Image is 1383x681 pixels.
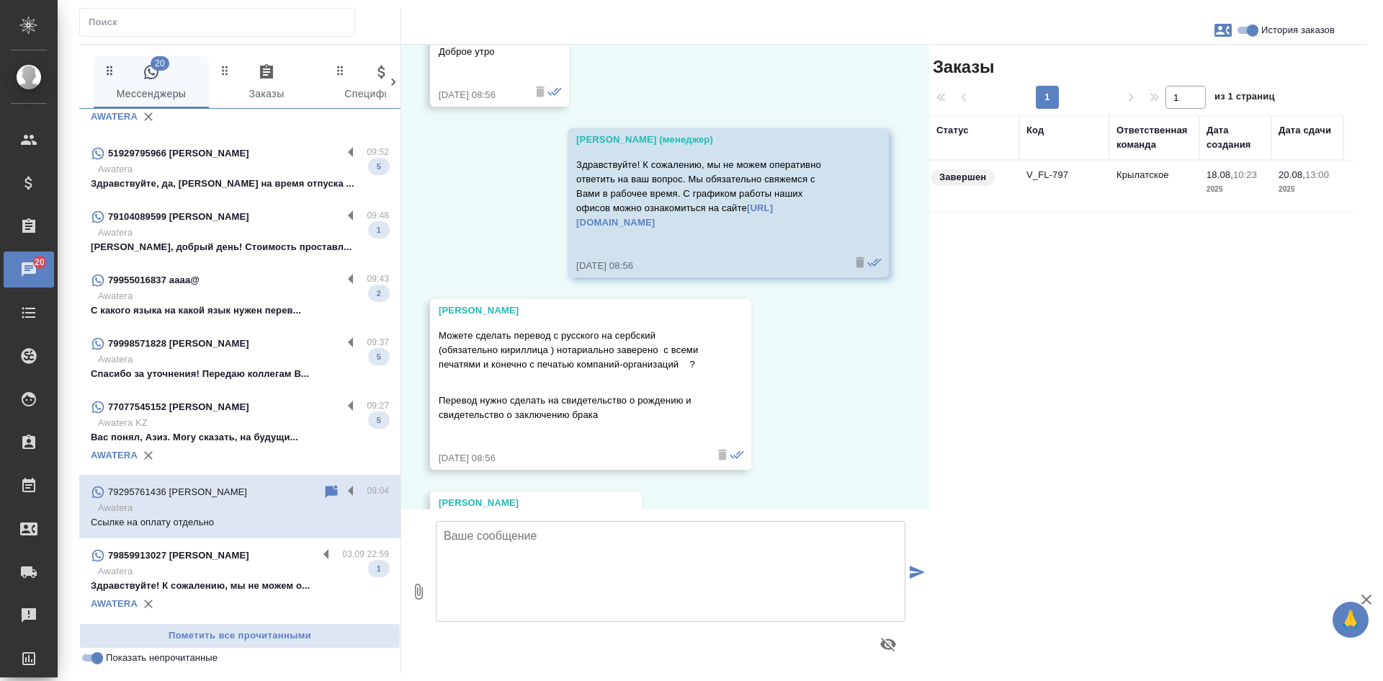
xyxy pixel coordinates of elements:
button: Удалить привязку [138,593,159,615]
button: Заявки [1206,13,1240,48]
p: [PERSON_NAME], добрый день! Стоимость проставл... [91,240,389,254]
td: V_FL-797 [1019,161,1109,211]
p: 09:37 [367,335,389,350]
p: Доброе утро [439,45,519,59]
span: Заказы [218,63,315,103]
p: 2025 [1207,182,1264,197]
div: [DATE] 08:56 [439,451,701,466]
div: 77077545152 [PERSON_NAME]09:27Awatera KZВас понял, Азиз. Могу сказать, на будущи...5AWATERA [79,390,400,475]
p: 03.09 22:59 [342,547,389,561]
div: 79859913027 [PERSON_NAME]03.09 22:59AwateraЗдравствуйте! К сожалению, мы не можем о...1AWATERA [79,538,400,623]
p: Ссылке на оплату отдельно [91,515,389,530]
span: История заказов [1261,23,1335,37]
span: 5 [368,159,390,174]
div: Код [1026,123,1044,138]
div: [PERSON_NAME] (менеджер) [576,133,838,147]
button: 🙏 [1333,602,1369,638]
p: Awatera KZ [98,416,389,430]
div: Пометить непрочитанным [323,484,340,501]
a: AWATERA [91,450,138,460]
span: Заказы [929,55,994,79]
span: 1 [368,561,390,576]
div: [PERSON_NAME] [439,496,591,510]
p: 09:52 [367,145,389,159]
a: 20 [4,252,54,288]
div: [PERSON_NAME] [439,303,701,318]
div: 79104089599 [PERSON_NAME]09:48Awatera[PERSON_NAME], добрый день! Стоимость проставл...1 [79,200,400,263]
div: 51929795966 [PERSON_NAME]09:52AwateraЗдравствуйте, да, [PERSON_NAME] на время отпуска ...5 [79,136,400,200]
button: Удалить привязку [138,445,159,466]
p: Awatera [98,226,389,240]
p: Здравствуйте, да, [PERSON_NAME] на время отпуска ... [91,177,389,191]
span: 5 [368,350,390,364]
p: Awatera [98,501,389,515]
p: Спасибо за уточнения! Передаю коллегам В... [91,367,389,381]
p: 09:27 [367,399,389,413]
span: 🙏 [1338,605,1363,635]
svg: Зажми и перетащи, чтобы поменять порядок вкладок [218,63,232,77]
p: 79955016837 аааа@ [108,273,200,288]
p: Awatera [98,289,389,303]
p: Awatera [98,162,389,177]
svg: Зажми и перетащи, чтобы поменять порядок вкладок [334,63,347,77]
p: 2025 [1279,182,1336,197]
div: Статус [936,123,969,138]
td: Крылатское [1109,161,1199,211]
p: Можете сделать перевод с русского на сербский (обязательно кириллица ) нотариально заверено с все... [439,329,701,372]
p: 51929795966 [PERSON_NAME] [108,146,249,161]
p: 77077545152 [PERSON_NAME] [108,400,249,414]
p: Перевод нужно сделать на свидетельство о рождению и свидетельство о заключению брака [439,393,701,422]
span: Мессенджеры [102,63,200,103]
p: Завершен [939,170,986,184]
div: Дата создания [1207,123,1264,152]
p: 09:04 [367,484,389,498]
button: Пометить все прочитанными [79,623,400,649]
p: 09:48 [367,208,389,223]
div: Выставляет КМ при направлении счета или после выполнения всех работ/сдачи заказа клиенту. Окончат... [929,168,1012,187]
p: 13:00 [1305,169,1329,180]
p: С какого языка на какой язык нужен перев... [91,303,389,318]
p: Вас понял, Азиз. Могу сказать, на будущи... [91,430,389,445]
div: 79295761436 [PERSON_NAME]09:04AwateraСсылке на оплату отдельно [79,475,400,538]
span: Показать непрочитанные [106,651,218,665]
input: Поиск [89,12,354,32]
div: Дата сдачи [1279,123,1331,138]
div: [DATE] 08:56 [576,259,838,273]
span: 2 [368,286,390,301]
a: AWATERA [91,111,138,122]
p: Здравствуйте! К сожалению, мы не можем оперативно ответить на ваш вопрос. Мы обязательно свяжемся... [576,158,838,230]
span: Спецификации [333,63,431,103]
span: 20 [26,255,53,270]
div: 79998571828 [PERSON_NAME]09:37AwateraСпасибо за уточнения! Передаю коллегам В...5 [79,326,400,390]
p: 09:43 [367,272,389,286]
p: 79859913027 [PERSON_NAME] [108,548,249,563]
div: [DATE] 08:56 [439,88,519,102]
p: Awatera [98,352,389,367]
button: Удалить привязку [138,106,159,128]
p: 20.08, [1279,169,1305,180]
span: из 1 страниц [1214,88,1275,109]
p: 10:23 [1233,169,1257,180]
span: Пометить все прочитанными [87,628,393,644]
span: 20 [151,56,169,71]
svg: Зажми и перетащи, чтобы поменять порядок вкладок [103,63,117,77]
p: Здравствуйте! К сожалению, мы не можем о... [91,579,389,593]
button: Предпросмотр [871,627,905,662]
a: AWATERA [91,598,138,609]
span: 5 [368,413,390,427]
span: 1 [368,223,390,237]
p: 79295761436 [PERSON_NAME] [108,485,247,499]
p: 79104089599 [PERSON_NAME] [108,210,249,224]
p: Awatera [98,564,389,579]
div: 79955016837 аааа@09:43AwateraС какого языка на какой язык нужен перев...2 [79,263,400,326]
div: Ответственная команда [1116,123,1192,152]
p: 79998571828 [PERSON_NAME] [108,337,249,351]
p: 18.08, [1207,169,1233,180]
